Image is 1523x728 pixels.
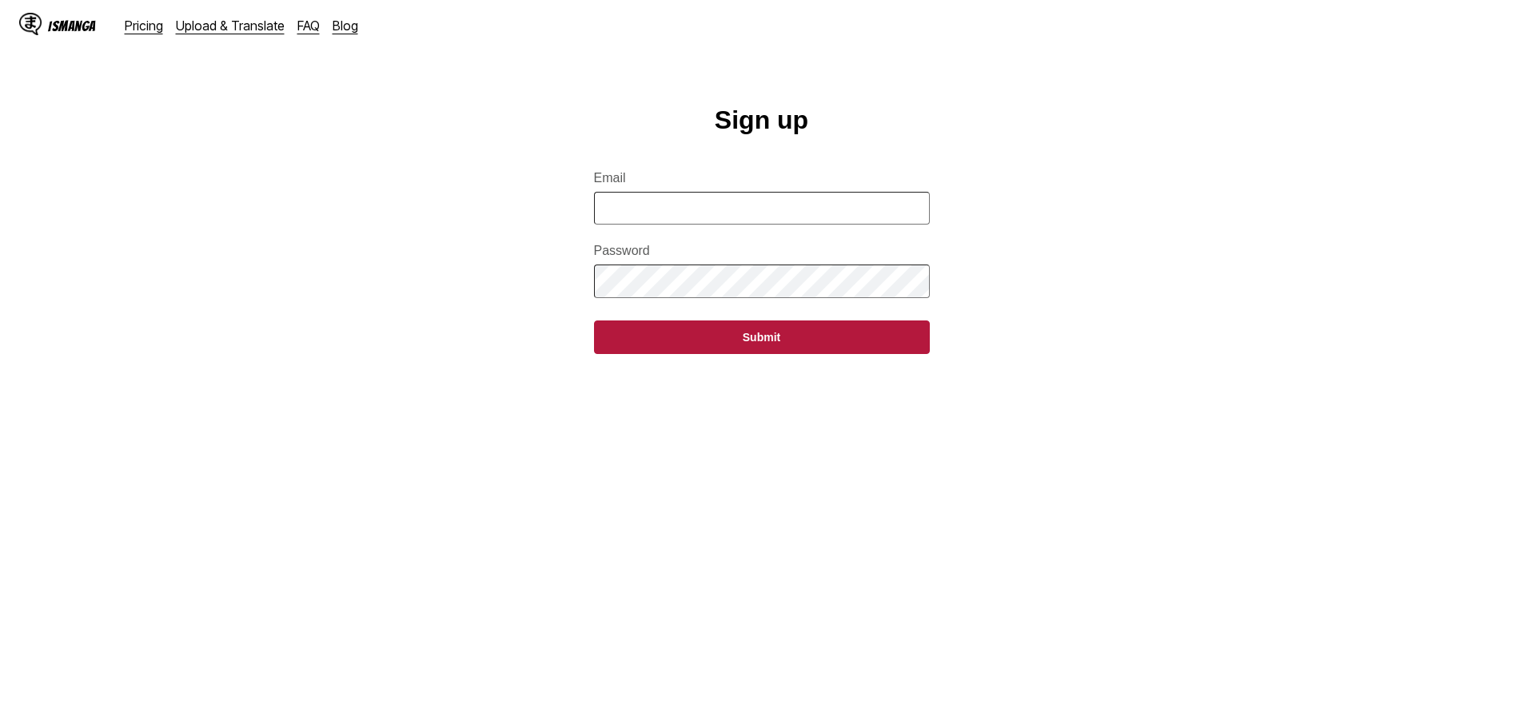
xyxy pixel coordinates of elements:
label: Email [594,171,930,185]
a: Upload & Translate [176,18,285,34]
a: Pricing [125,18,163,34]
h1: Sign up [715,105,808,135]
a: FAQ [297,18,320,34]
a: Blog [333,18,358,34]
div: IsManga [48,18,96,34]
a: IsManga LogoIsManga [19,13,125,38]
img: IsManga Logo [19,13,42,35]
button: Submit [594,320,930,354]
label: Password [594,244,930,258]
